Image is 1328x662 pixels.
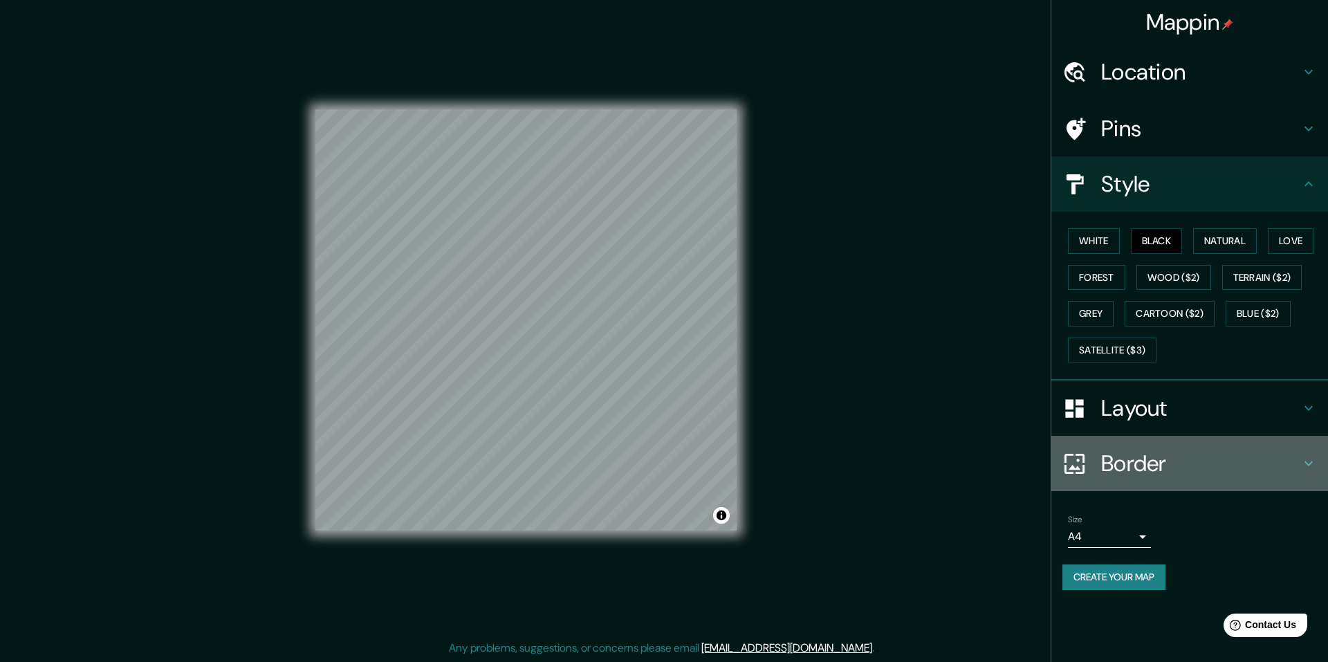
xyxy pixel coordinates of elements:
a: [EMAIL_ADDRESS][DOMAIN_NAME] [701,641,872,655]
button: Forest [1068,265,1125,291]
button: White [1068,228,1120,254]
button: Terrain ($2) [1222,265,1302,291]
div: . [874,640,876,656]
button: Cartoon ($2) [1125,301,1215,327]
button: Natural [1193,228,1257,254]
div: A4 [1068,526,1151,548]
div: Style [1051,156,1328,212]
div: Location [1051,44,1328,100]
div: Border [1051,436,1328,491]
img: pin-icon.png [1222,19,1233,30]
h4: Mappin [1146,8,1234,36]
button: Satellite ($3) [1068,338,1156,363]
button: Love [1268,228,1313,254]
h4: Pins [1101,115,1300,142]
div: Layout [1051,380,1328,436]
h4: Location [1101,58,1300,86]
iframe: Help widget launcher [1205,608,1313,647]
button: Toggle attribution [713,507,730,524]
button: Create your map [1062,564,1165,590]
button: Blue ($2) [1226,301,1291,327]
h4: Border [1101,450,1300,477]
button: Wood ($2) [1136,265,1211,291]
button: Grey [1068,301,1114,327]
div: Pins [1051,101,1328,156]
button: Black [1131,228,1183,254]
p: Any problems, suggestions, or concerns please email . [449,640,874,656]
h4: Layout [1101,394,1300,422]
label: Size [1068,514,1082,526]
h4: Style [1101,170,1300,198]
canvas: Map [315,109,737,531]
div: . [876,640,879,656]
